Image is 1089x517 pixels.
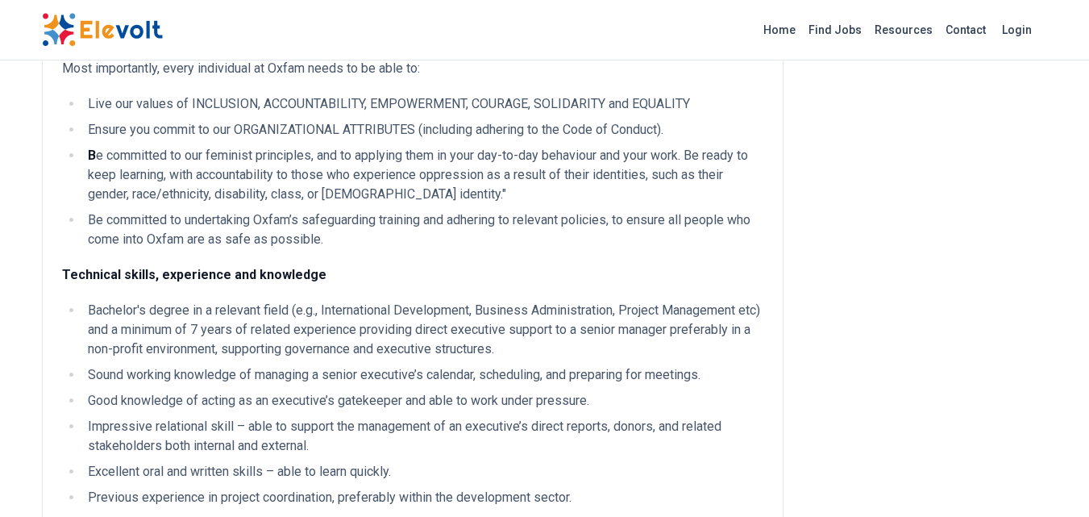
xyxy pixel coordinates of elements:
strong: Technical skills, experience and knowledge [62,267,326,282]
li: Impressive relational skill – able to support the management of an executive’s direct reports, do... [83,417,763,456]
li: e committed to our feminist principles, and to applying them in your day-to-day behaviour and you... [83,146,763,204]
img: Elevolt [42,13,163,47]
a: Find Jobs [802,17,868,43]
li: Sound working knowledge of managing a senior executive’s calendar, scheduling, and preparing for ... [83,365,763,385]
strong: B [88,148,96,163]
iframe: Chat Widget [1008,440,1089,517]
p: Most importantly, every individual at Oxfam needs to be able to: [62,59,763,78]
li: Ensure you commit to our ORGANIZATIONAL ATTRIBUTES (including adhering to the Code of Conduct). [83,120,763,140]
li: Previous experience in project coordination, preferably within the development sector. [83,488,763,507]
li: Good knowledge of acting as an executive’s gatekeeper and able to work under pressure. [83,391,763,411]
a: Contact [939,17,992,43]
a: Home [757,17,802,43]
a: Resources [868,17,939,43]
li: Excellent oral and written skills – able to learn quickly. [83,462,763,482]
li: Be committed to undertaking Oxfam’s safeguarding training and adhering to relevant policies, to e... [83,211,763,249]
a: Login [992,14,1041,46]
li: Live our values of INCLUSION, ACCOUNTABILITY, EMPOWERMENT, COURAGE, SOLIDARITY and EQUALITY [83,94,763,114]
li: Bachelor's degree in a relevant field (e.g., International Development, Business Administration, ... [83,301,763,359]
